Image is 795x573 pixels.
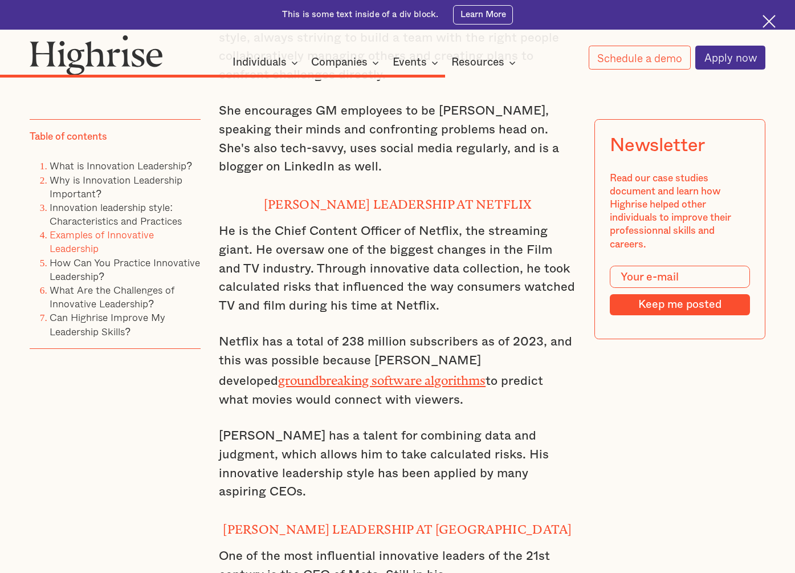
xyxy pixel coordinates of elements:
[610,266,749,288] input: Your e-mail
[50,200,182,229] a: Innovation leadership style: Characteristics and Practices
[50,310,165,339] a: Can Highrise Improve My Leadership Skills?
[219,222,576,315] p: He is the Chief Content Officer of Netflix, the streaming giant. He oversaw one of the biggest ch...
[453,5,513,25] a: Learn More
[282,9,438,21] div: This is some text inside of a div block.
[393,56,442,70] div: Events
[589,46,690,70] a: Schedule a demo
[50,282,174,311] a: What Are the Challenges of Innovative Leadership?
[278,373,486,381] a: groundbreaking software algorithms
[451,56,504,70] div: Resources
[610,135,705,156] div: Newsletter
[451,56,519,70] div: Resources
[311,56,382,70] div: Companies
[223,522,572,530] strong: [PERSON_NAME] leadership at [GEOGRAPHIC_DATA]
[219,426,576,501] p: [PERSON_NAME] has a talent for combining data and judgment, which allows him to take calculated r...
[50,158,192,173] a: What is Innovation Leadership?
[233,56,287,70] div: Individuals
[311,56,368,70] div: Companies
[233,56,301,70] div: Individuals
[30,35,162,75] img: Highrise logo
[50,172,182,201] a: Why is Innovation Leadership Important?
[695,46,765,70] a: Apply now
[50,227,154,256] a: Examples of Innovative Leadership
[219,101,576,176] p: She encourages GM employees to be [PERSON_NAME], speaking their minds and confronting problems he...
[393,56,427,70] div: Events
[610,171,749,250] div: Read our case studies document and learn how Highrise helped other individuals to improve their p...
[219,332,576,409] p: Netflix has a total of 238 million subscribers as of 2023, and this was possible because [PERSON_...
[264,197,532,205] strong: [PERSON_NAME] Leadership at Netflix
[50,255,200,284] a: How Can You Practice Innovative Leadership?
[30,130,107,143] div: Table of contents
[610,294,749,315] input: Keep me posted
[610,266,749,315] form: Modal Form
[763,15,776,28] img: Cross icon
